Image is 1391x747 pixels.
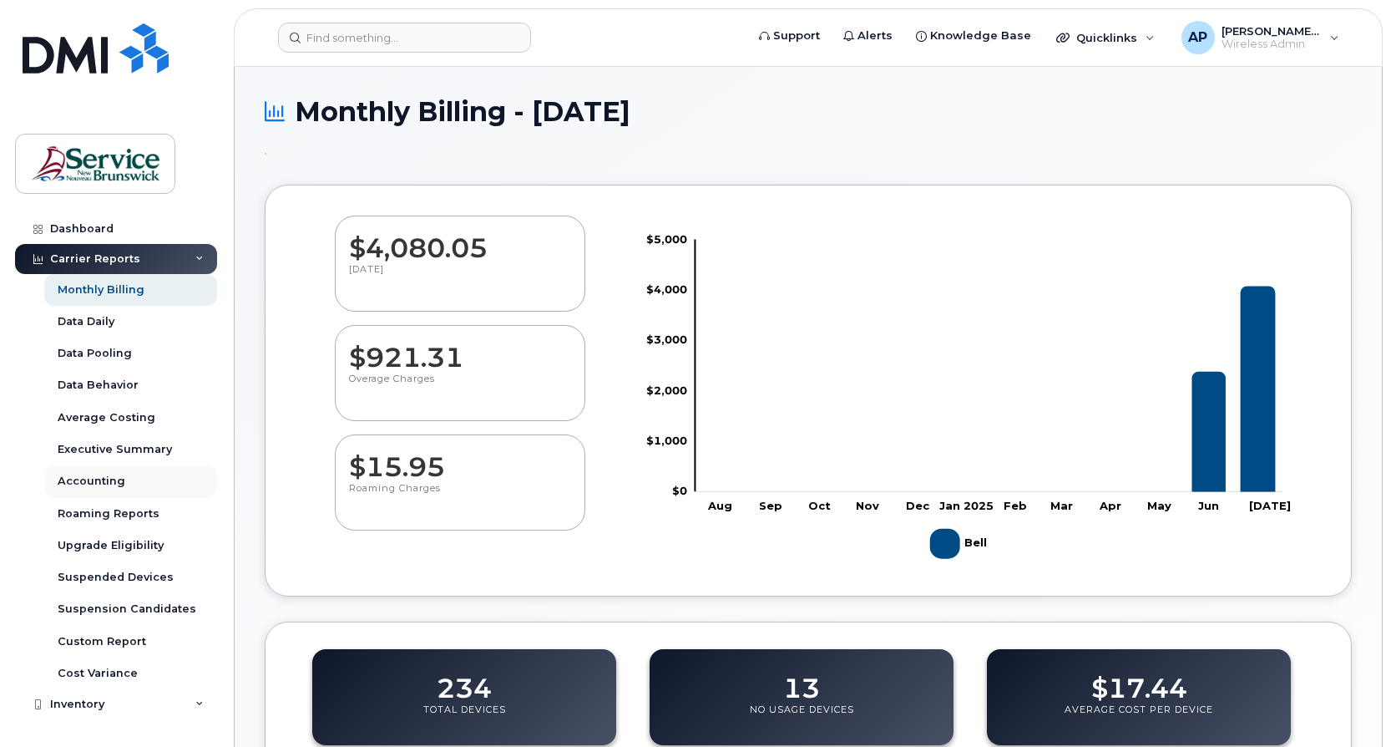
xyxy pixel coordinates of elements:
[672,484,687,497] tspan: $0
[1099,499,1121,512] tspan: Apr
[646,282,687,296] tspan: $4,000
[646,434,687,447] tspan: $1,000
[349,482,571,512] p: Roaming Charges
[349,216,571,263] dd: $4,080.05
[905,499,929,512] tspan: Dec
[1091,657,1187,704] dd: $17.44
[646,231,687,245] tspan: $5,000
[1249,499,1291,512] tspan: [DATE]
[930,522,991,566] g: Legend
[808,499,831,512] tspan: Oct
[423,704,506,734] p: Total Devices
[1065,704,1213,734] p: Average Cost Per Device
[707,499,732,512] tspan: Aug
[750,704,854,734] p: No Usage Devices
[1004,499,1027,512] tspan: Feb
[939,499,994,512] tspan: Jan 2025
[930,522,991,566] g: Bell
[1198,499,1219,512] tspan: Jun
[703,286,1276,491] g: Bell
[437,657,492,704] dd: 234
[856,499,879,512] tspan: Nov
[1050,499,1073,512] tspan: Mar
[349,373,571,403] p: Overage Charges
[349,263,571,293] p: [DATE]
[265,97,1352,126] h1: Monthly Billing - [DATE]
[646,333,687,346] tspan: $3,000
[646,231,1292,565] g: Chart
[783,657,820,704] dd: 13
[646,383,687,396] tspan: $2,000
[1147,499,1171,512] tspan: May
[758,499,781,512] tspan: Sep
[349,326,571,373] dd: $921.31
[349,435,571,482] dd: $15.95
